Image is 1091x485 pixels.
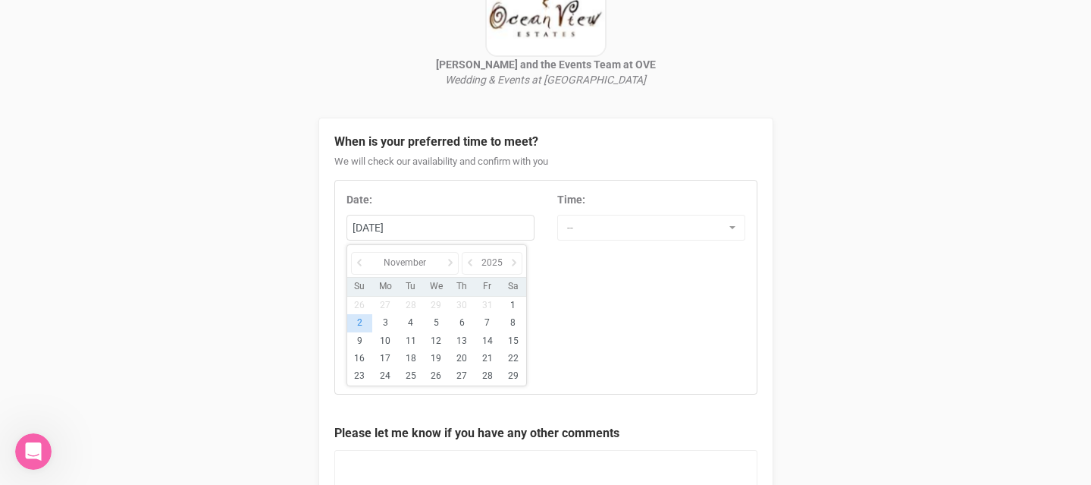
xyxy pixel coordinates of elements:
[372,297,398,314] li: 27
[475,280,500,293] li: Fr
[449,386,475,403] li: 4
[334,134,757,151] legend: When is your preferred time to meet?
[424,350,450,367] li: 19
[475,386,500,403] li: 5
[424,332,450,350] li: 12
[346,194,372,206] strong: Date:
[500,367,526,385] li: 29
[500,386,526,403] li: 6
[398,314,424,332] li: 4
[481,257,503,269] span: 2025
[475,367,500,385] li: 28
[500,314,526,332] li: 8
[347,280,373,293] li: Su
[475,332,500,350] li: 14
[347,350,373,367] li: 16
[475,314,500,332] li: 7
[347,297,373,314] li: 26
[398,350,424,367] li: 18
[567,220,726,235] span: --
[436,58,656,71] strong: [PERSON_NAME] and the Events Team at OVE
[424,314,450,332] li: 5
[500,350,526,367] li: 22
[398,280,424,293] li: Tu
[449,350,475,367] li: 20
[557,194,585,206] strong: Time:
[449,297,475,314] li: 30
[500,280,526,293] li: Sa
[334,155,757,181] div: We will check our availability and confirm with you
[372,350,398,367] li: 17
[398,367,424,385] li: 25
[347,216,534,241] div: [DATE]
[372,314,398,332] li: 3
[398,332,424,350] li: 11
[449,332,475,350] li: 13
[557,215,745,241] button: --
[449,314,475,332] li: 6
[347,332,373,350] li: 9
[347,386,373,403] li: 30
[424,280,450,293] li: We
[372,386,398,403] li: 1
[372,332,398,350] li: 10
[372,280,398,293] li: Mo
[475,350,500,367] li: 21
[449,280,475,293] li: Th
[384,257,426,269] span: November
[347,314,373,332] li: 2
[449,367,475,385] li: 27
[475,297,500,314] li: 31
[334,425,757,442] legend: Please let me know if you have any other comments
[500,332,526,350] li: 15
[445,74,646,86] i: Wedding & Events at [GEOGRAPHIC_DATA]
[424,367,450,385] li: 26
[500,297,526,314] li: 1
[424,297,450,314] li: 29
[15,433,52,470] iframe: Intercom live chat
[372,367,398,385] li: 24
[347,367,373,385] li: 23
[424,386,450,403] li: 3
[398,386,424,403] li: 2
[398,297,424,314] li: 28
